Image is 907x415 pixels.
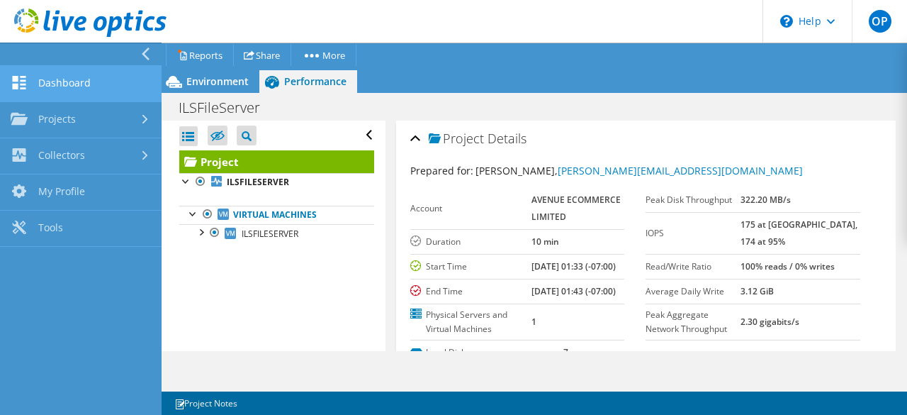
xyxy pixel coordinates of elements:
a: [PERSON_NAME][EMAIL_ADDRESS][DOMAIN_NAME] [558,164,803,177]
span: OP [869,10,891,33]
a: Virtual Machines [179,206,374,224]
label: Average Daily Write [646,284,740,299]
b: 100% reads / 0% writes [740,260,835,272]
b: 175 at [GEOGRAPHIC_DATA], 174 at 95% [740,218,857,248]
b: AVENUE ECOMMERCE LIMITED [531,194,621,223]
label: Account [410,201,531,216]
b: ILSFILESERVER [227,176,289,188]
span: Environment [186,74,249,88]
a: ILSFILESERVER [179,173,374,192]
a: Project Notes [164,394,247,412]
span: Project [429,132,484,146]
label: Prepared for: [410,164,473,177]
b: [DATE] 01:43 (-07:00) [531,285,616,297]
label: Peak Aggregate Network Throughput [646,308,740,336]
a: ILSFILESERVER [179,224,374,243]
b: 3.12 GiB [740,285,774,297]
a: Reports [166,44,234,66]
a: Share [233,44,291,66]
label: Duration [410,235,531,249]
span: Details [488,130,526,147]
label: IOPS [646,226,740,240]
label: End Time [410,284,531,299]
b: 1 [531,316,536,328]
b: 7 [563,346,568,358]
b: 322.20 MB/s [740,194,791,206]
b: 10 min [531,236,559,248]
label: Read/Write Ratio [646,260,740,274]
span: ILSFILESERVER [242,228,298,240]
svg: \n [780,15,793,28]
h1: ILSFileServer [172,100,282,116]
label: Peak Disk Throughput [646,193,740,207]
label: Physical Servers and Virtual Machines [410,308,531,336]
span: Performance [284,74,347,88]
label: Local Disks [410,345,563,360]
b: 2.30 gigabits/s [740,316,799,328]
a: More [291,44,356,66]
label: Start Time [410,260,531,274]
span: [PERSON_NAME], [475,164,803,177]
a: Project [179,150,374,173]
b: [DATE] 01:33 (-07:00) [531,260,616,272]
